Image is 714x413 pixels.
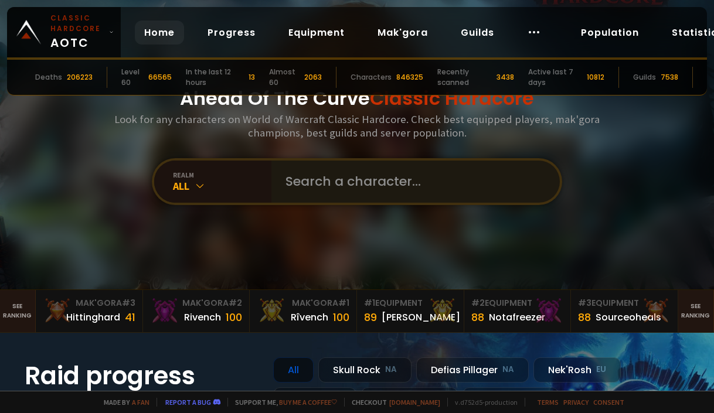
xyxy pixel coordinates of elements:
div: 100 [226,309,242,325]
div: All [173,179,271,193]
div: 66565 [148,72,172,83]
small: NA [385,364,397,376]
div: 100 [333,309,349,325]
div: Mak'Gora [257,297,349,309]
div: Skull Rock [318,357,412,383]
div: Soulseeker [463,387,559,412]
div: Nek'Rosh [533,357,621,383]
div: 41 [125,309,135,325]
small: EU [596,364,606,376]
div: Guilds [633,72,656,83]
span: # 1 [364,297,375,309]
span: # 2 [229,297,242,309]
a: Buy me a coffee [279,398,337,407]
div: Mak'Gora [150,297,243,309]
a: #2Equipment88Notafreezer [464,290,572,332]
div: Recently scanned [437,67,492,88]
div: Rivench [184,310,221,325]
small: Classic Hardcore [50,13,104,34]
a: Equipment [279,21,354,45]
div: realm [173,170,271,179]
div: Hittinghard [66,310,120,325]
div: Equipment [364,297,457,309]
h1: Raid progress [25,357,259,394]
div: Characters [351,72,392,83]
div: 7538 [661,72,678,83]
span: Checkout [344,398,440,407]
div: Level 60 [121,67,144,88]
div: 88 [471,309,484,325]
a: Classic HardcoreAOTC [7,7,121,57]
a: Mak'Gora#1Rîvench100 [250,290,357,332]
div: Active last 7 days [528,67,582,88]
a: Guilds [451,21,504,45]
a: Seeranking [678,290,714,332]
div: [PERSON_NAME] [382,310,460,325]
div: Equipment [578,297,671,309]
div: 206223 [67,72,93,83]
div: Doomhowl [361,387,458,412]
span: Support me, [227,398,337,407]
a: Mak'gora [368,21,437,45]
div: Equipment [471,297,564,309]
div: Almost 60 [269,67,300,88]
div: 2063 [304,72,322,83]
div: 3438 [497,72,514,83]
a: [DOMAIN_NAME] [389,398,440,407]
a: Report a bug [165,398,211,407]
div: Sourceoheals [596,310,661,325]
a: Progress [198,21,265,45]
a: Home [135,21,184,45]
div: 89 [364,309,377,325]
h1: Ahead Of The Curve [180,84,534,112]
a: Mak'Gora#3Hittinghard41 [36,290,143,332]
span: # 3 [578,297,591,309]
div: 10812 [587,72,604,83]
div: Stitches [273,387,356,412]
div: Notafreezer [489,310,545,325]
a: #1Equipment89[PERSON_NAME] [357,290,464,332]
h3: Look for any characters on World of Warcraft Classic Hardcore. Check best equipped players, mak'g... [110,112,604,139]
div: All [273,357,314,383]
div: Mak'Gora [43,297,135,309]
div: 88 [578,309,591,325]
a: #3Equipment88Sourceoheals [571,290,678,332]
a: Consent [593,398,624,407]
a: Terms [537,398,559,407]
a: a fan [132,398,149,407]
div: Defias Pillager [416,357,529,383]
span: # 3 [122,297,135,309]
div: In the last 12 hours [186,67,244,88]
div: Rîvench [291,310,328,325]
small: NA [502,364,514,376]
span: # 2 [471,297,485,309]
a: Population [572,21,648,45]
div: Deaths [35,72,62,83]
span: Made by [97,398,149,407]
a: Mak'Gora#2Rivench100 [143,290,250,332]
span: AOTC [50,13,104,52]
div: 846325 [396,72,423,83]
span: # 1 [338,297,349,309]
span: Classic Hardcore [370,85,534,111]
span: v. d752d5 - production [447,398,518,407]
a: Privacy [563,398,589,407]
input: Search a character... [278,161,546,203]
div: 13 [249,72,255,83]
